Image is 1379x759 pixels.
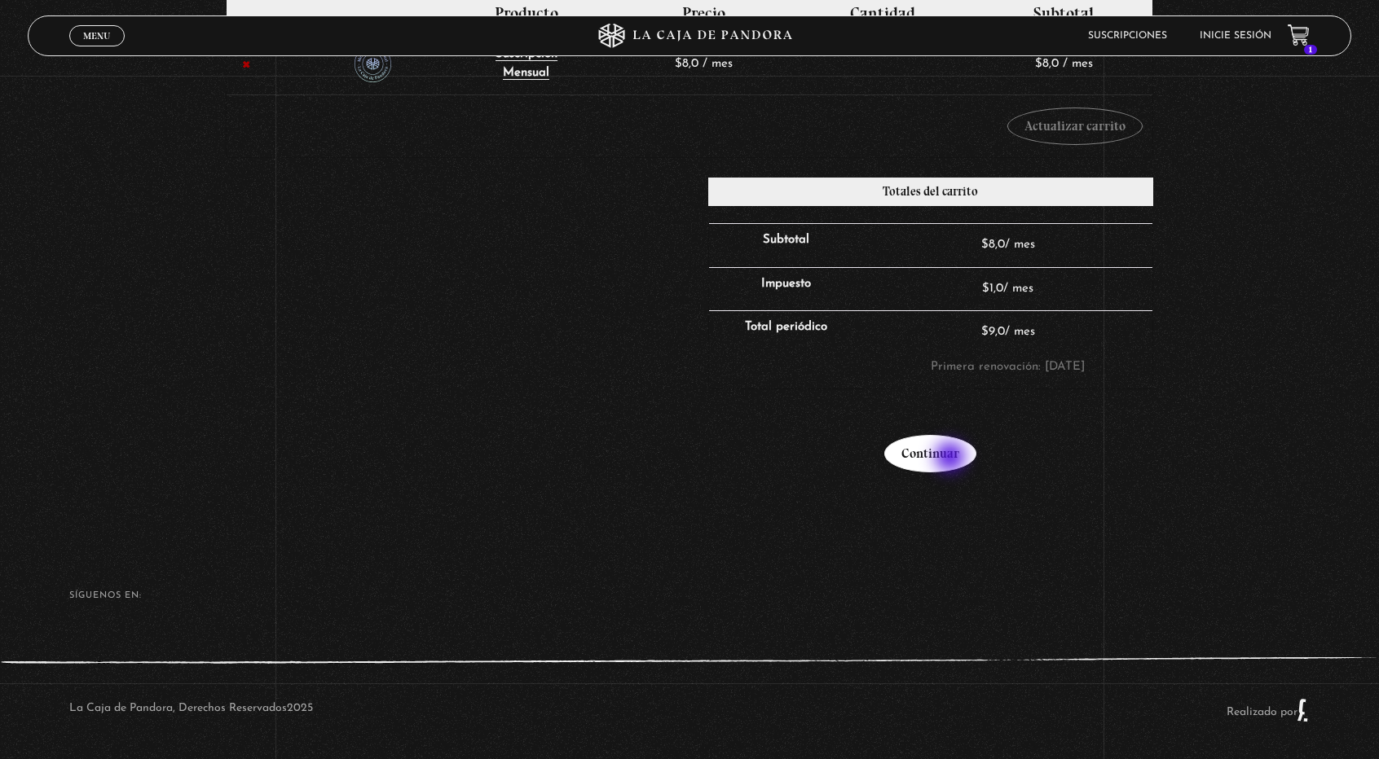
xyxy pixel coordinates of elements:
span: $ [981,326,989,338]
span: Menu [83,31,110,41]
th: Impuesto [709,267,864,311]
td: / mes [864,223,1152,267]
a: Suscripción Mensual [496,48,557,80]
td: / mes [864,310,1152,388]
a: Eliminar Suscripción Mensual del carrito [236,55,255,74]
button: Actualizar carrito [1007,107,1143,145]
h4: SÍguenos en: [69,591,1311,600]
span: 8,0 [981,239,1005,251]
p: La Caja de Pandora, Derechos Reservados 2025 [69,698,313,722]
a: Suscripciones [1088,31,1167,41]
a: Realizado por [1227,706,1310,718]
span: $ [982,283,989,295]
a: Inicie sesión [1200,31,1271,41]
span: 1,0 [982,283,1003,295]
span: 1 [1304,45,1317,55]
a: Continuar [884,435,976,472]
bdi: 8,0 [675,58,698,70]
h2: Totales del carrito [708,178,1153,206]
th: Total periódico [709,310,864,388]
span: $ [1035,58,1042,70]
th: Subtotal [709,223,864,267]
td: / mes [864,267,1152,311]
span: / mes [1063,58,1093,70]
small: Primera renovación: [DATE] [931,361,1085,373]
span: Cerrar [77,44,116,55]
bdi: 8,0 [1035,58,1059,70]
span: / mes [703,58,733,70]
span: 9,0 [981,326,1005,338]
span: $ [675,58,682,70]
a: 1 [1288,24,1310,46]
span: $ [981,239,989,251]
